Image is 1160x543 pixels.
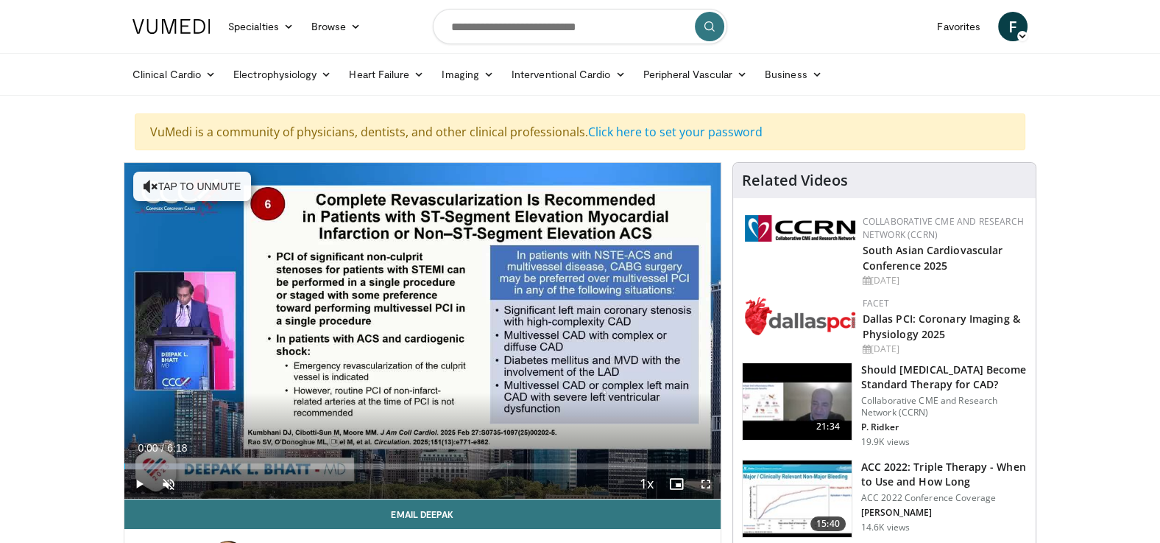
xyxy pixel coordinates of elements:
p: 14.6K views [861,522,910,533]
a: 21:34 Should [MEDICAL_DATA] Become Standard Therapy for CAD? Collaborative CME and Research Netwo... [742,362,1027,448]
div: [DATE] [863,274,1024,287]
a: 15:40 ACC 2022: Triple Therapy - When to Use and How Long ACC 2022 Conference Coverage [PERSON_NA... [742,460,1027,538]
a: Electrophysiology [224,60,340,89]
button: Playback Rate [632,469,662,499]
a: Peripheral Vascular [634,60,756,89]
span: 0:00 [138,442,158,454]
a: Email Deepak [124,500,721,529]
button: Play [124,469,154,499]
a: Clinical Cardio [124,60,224,89]
p: 19.9K views [861,436,910,448]
a: Favorites [928,12,989,41]
a: F [998,12,1028,41]
button: Tap to unmute [133,172,251,201]
span: 21:34 [810,419,846,434]
button: Unmute [154,469,183,499]
p: ACC 2022 Conference Coverage [861,492,1027,504]
h3: Should [MEDICAL_DATA] Become Standard Therapy for CAD? [861,362,1027,392]
a: Specialties [219,12,303,41]
div: Progress Bar [124,463,721,469]
a: Dallas PCI: Coronary Imaging & Physiology 2025 [863,312,1020,341]
img: a04ee3ba-8487-4636-b0fb-5e8d268f3737.png.150x105_q85_autocrop_double_scale_upscale_version-0.2.png [745,215,855,242]
div: [DATE] [863,343,1024,356]
p: P. Ridker [861,421,1027,433]
a: Business [756,60,831,89]
h3: ACC 2022: Triple Therapy - When to Use and How Long [861,460,1027,489]
a: South Asian Cardiovascular Conference 2025 [863,243,1003,273]
video-js: Video Player [124,163,721,500]
span: / [161,442,164,454]
input: Search topics, interventions [433,9,727,44]
span: 6:18 [167,442,187,454]
img: VuMedi Logo [132,19,211,34]
a: Collaborative CME and Research Network (CCRN) [863,215,1024,241]
a: Imaging [433,60,503,89]
h4: Related Videos [742,172,848,189]
button: Enable picture-in-picture mode [662,469,691,499]
p: [PERSON_NAME] [861,507,1027,519]
a: Browse [303,12,370,41]
img: eb63832d-2f75-457d-8c1a-bbdc90eb409c.150x105_q85_crop-smart_upscale.jpg [743,363,852,440]
a: Heart Failure [340,60,433,89]
div: VuMedi is a community of physicians, dentists, and other clinical professionals. [135,113,1025,150]
span: 15:40 [810,516,846,531]
a: Interventional Cardio [503,60,634,89]
img: 939357b5-304e-4393-95de-08c51a3c5e2a.png.150x105_q85_autocrop_double_scale_upscale_version-0.2.png [745,297,855,335]
img: 9cc0c993-ed59-4664-aa07-2acdd981abd5.150x105_q85_crop-smart_upscale.jpg [743,460,852,537]
a: FACET [863,297,890,309]
a: Click here to set your password [588,124,763,140]
button: Fullscreen [691,469,721,499]
p: Collaborative CME and Research Network (CCRN) [861,395,1027,418]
